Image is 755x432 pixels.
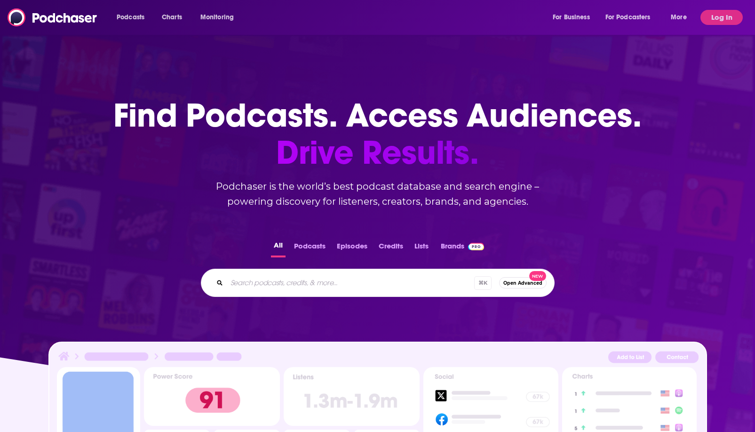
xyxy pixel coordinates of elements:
span: Monitoring [200,11,234,24]
button: Credits [376,239,406,257]
img: Podchaser Pro [468,243,485,250]
span: ⌘ K [474,276,492,290]
img: Podcast Insights Listens [284,367,420,426]
input: Search podcasts, credits, & more... [227,275,474,290]
h2: Podchaser is the world’s best podcast database and search engine – powering discovery for listene... [190,179,566,209]
button: open menu [546,10,602,25]
span: Charts [162,11,182,24]
span: Open Advanced [503,280,542,286]
span: More [671,11,687,24]
a: Charts [156,10,188,25]
button: Open AdvancedNew [499,277,547,288]
span: New [529,271,546,281]
span: Podcasts [117,11,144,24]
img: Podchaser - Follow, Share and Rate Podcasts [8,8,98,26]
button: open menu [599,10,664,25]
a: BrandsPodchaser Pro [441,239,485,257]
button: open menu [110,10,157,25]
button: open menu [194,10,246,25]
button: All [271,239,286,257]
span: Drive Results. [113,134,642,171]
img: Podcast Insights Header [57,350,699,367]
button: Log In [700,10,743,25]
button: Lists [412,239,431,257]
span: For Business [553,11,590,24]
button: open menu [664,10,699,25]
button: Podcasts [291,239,328,257]
h1: Find Podcasts. Access Audiences. [113,97,642,171]
div: Search podcasts, credits, & more... [201,269,555,297]
span: For Podcasters [605,11,651,24]
button: Episodes [334,239,370,257]
img: Podcast Insights Power score [144,367,280,426]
